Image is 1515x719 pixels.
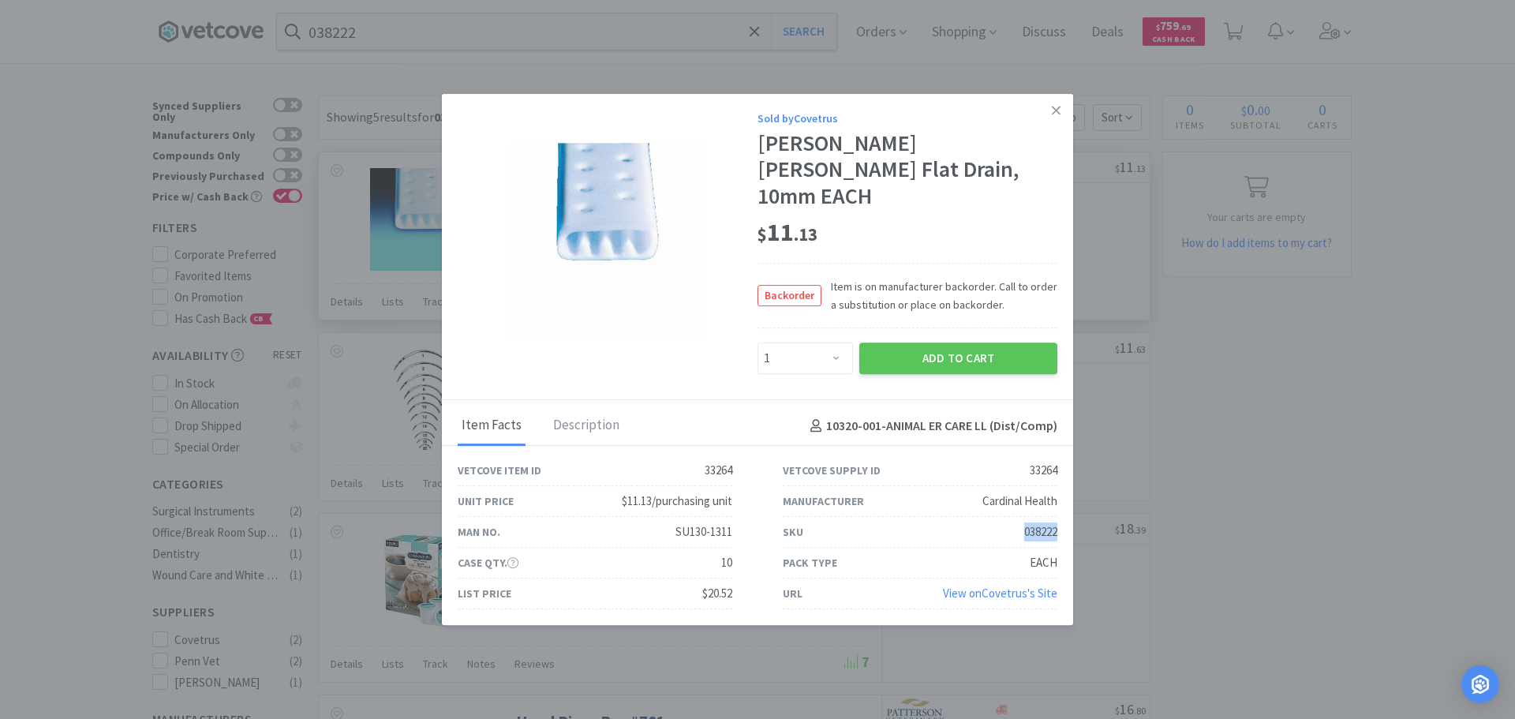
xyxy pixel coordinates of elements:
div: Vetcove Item ID [458,462,541,479]
div: [PERSON_NAME] [PERSON_NAME] Flat Drain, 10mm EACH [757,130,1057,210]
span: 11 [757,216,817,248]
div: EACH [1030,553,1057,572]
div: Case Qty. [458,554,518,571]
div: Item Facts [458,406,526,446]
button: Add to Cart [859,343,1057,374]
div: 10 [721,553,732,572]
span: Item is on manufacturer backorder. Call to order a substitution or place on backorder. [821,278,1057,313]
div: Open Intercom Messenger [1461,665,1499,703]
div: SU130-1311 [675,522,732,541]
div: Unit Price [458,492,514,510]
span: Backorder [758,286,821,305]
div: $11.13/purchasing unit [622,492,732,511]
h4: 10320-001 - ANIMAL ER CARE LL (Dist/Comp) [804,416,1057,436]
div: Pack Type [783,554,837,571]
div: $20.52 [702,584,732,603]
div: 038222 [1024,522,1057,541]
a: View onCovetrus's Site [943,586,1057,601]
div: SKU [783,523,803,541]
div: List Price [458,585,511,602]
div: URL [783,585,802,602]
span: . 13 [794,223,817,245]
div: Sold by Covetrus [757,110,1057,127]
div: 33264 [705,461,732,480]
div: Description [549,406,623,446]
div: 33264 [1030,461,1057,480]
span: $ [757,223,767,245]
div: Man No. [458,523,500,541]
div: Cardinal Health [982,492,1057,511]
img: f68db1e2424a4e3aa205fa1dd864d82f_33264.png [509,143,706,340]
div: Manufacturer [783,492,864,510]
div: Vetcove Supply ID [783,462,881,479]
